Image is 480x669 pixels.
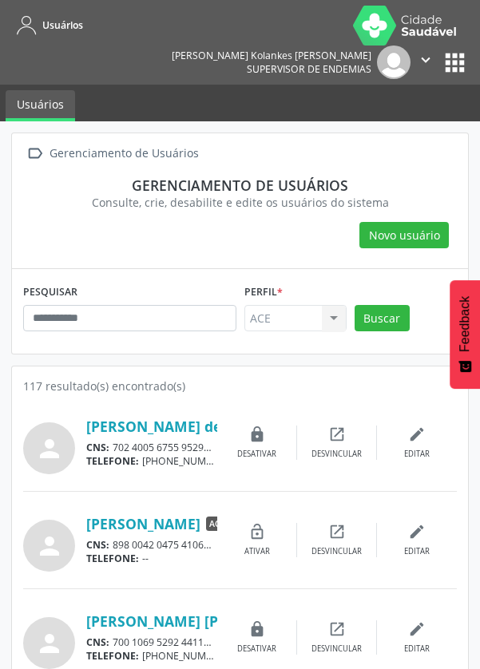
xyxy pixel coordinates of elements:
div: 700 1069 5292 4411 131.199.936-11 [86,635,217,649]
span: CPF: [215,441,236,454]
span: TELEFONE: [86,649,139,663]
i: lock [248,620,266,638]
button:  [411,46,441,79]
img: img [377,46,411,79]
i: open_in_new [328,620,346,638]
div: 898 0042 0475 4106 075.494.691-64 [86,538,217,552]
button: Buscar [355,305,410,332]
div: Consulte, crie, desabilite e edite os usuários do sistema [34,194,446,211]
span: ACE [206,517,228,531]
span: TELEFONE: [86,454,139,468]
span: CPF: [215,538,236,552]
span: Novo usuário [369,227,440,243]
div: Desativar [237,449,276,460]
div: [PERSON_NAME] Kolankes [PERSON_NAME] [172,49,371,62]
span: CNS: [86,635,109,649]
label: Perfil [244,280,283,305]
button: Feedback - Mostrar pesquisa [450,280,480,389]
i: lock_open [248,523,266,540]
div: 702 4005 6755 9529 137.811.576-79 [86,441,217,454]
span: CNS: [86,441,109,454]
i:  [23,142,46,165]
label: PESQUISAR [23,280,77,305]
i: edit [408,620,426,638]
div: Editar [404,546,430,557]
button: apps [441,49,469,77]
span: Feedback [458,296,472,352]
div: Gerenciamento de Usuários [46,142,201,165]
button: Novo usuário [359,222,449,249]
a: [PERSON_NAME] de [PERSON_NAME] [86,418,339,435]
a: Usuários [6,90,75,121]
div: Desvincular [311,449,362,460]
a: Usuários [11,12,83,38]
div: [PHONE_NUMBER] [86,649,217,663]
i: person [35,629,64,658]
a: [PERSON_NAME] [PERSON_NAME] [86,612,319,630]
i: edit [408,523,426,540]
a: [PERSON_NAME] [86,515,200,532]
i: open_in_new [328,523,346,540]
span: TELEFONE: [86,552,139,565]
i: edit [408,426,426,443]
a:  Gerenciamento de Usuários [23,142,201,165]
div: [PHONE_NUMBER] [86,454,217,468]
i:  [417,51,434,69]
div: Ativar [244,546,270,557]
div: Desativar [237,643,276,655]
div: Desvincular [311,643,362,655]
div: Editar [404,449,430,460]
div: -- [86,552,217,565]
i: person [35,532,64,560]
div: Desvincular [311,546,362,557]
span: CNS: [86,538,109,552]
div: 117 resultado(s) encontrado(s) [23,378,457,394]
div: Editar [404,643,430,655]
span: CPF: [215,635,236,649]
span: Usuários [42,18,83,32]
span: Supervisor de Endemias [247,62,371,76]
i: person [35,434,64,463]
i: open_in_new [328,426,346,443]
div: Gerenciamento de usuários [34,176,446,194]
i: lock [248,426,266,443]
